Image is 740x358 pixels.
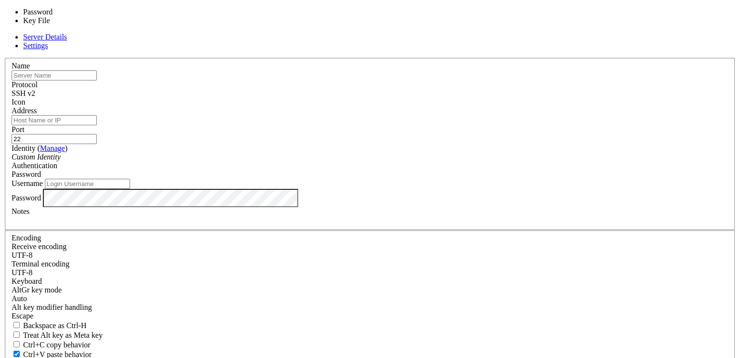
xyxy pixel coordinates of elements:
label: Protocol [12,80,38,89]
span: Escape [12,312,33,320]
span: UTF-8 [12,268,33,277]
label: Set the expected encoding for data received from the host. If the encodings do not match, visual ... [12,242,66,251]
label: Keyboard [12,277,42,285]
div: UTF-8 [12,251,728,260]
label: Notes [12,207,29,215]
div: SSH v2 [12,89,728,98]
label: Whether the Alt key acts as a Meta key or as a distinct Alt key. [12,331,103,339]
div: Custom Identity [12,153,728,161]
label: The default terminal encoding. ISO-2022 enables character map translations (like graphics maps). ... [12,260,69,268]
label: Set the expected encoding for data received from the host. If the encodings do not match, visual ... [12,286,62,294]
label: Username [12,179,43,187]
span: Ctrl+C copy behavior [23,341,91,349]
div: Auto [12,294,728,303]
input: Backspace as Ctrl-H [13,322,20,328]
label: Name [12,62,30,70]
span: Treat Alt key as Meta key [23,331,103,339]
input: Host Name or IP [12,115,97,125]
a: Manage [40,144,65,152]
span: Auto [12,294,27,303]
input: Treat Alt key as Meta key [13,331,20,338]
span: Backspace as Ctrl-H [23,321,87,330]
input: Server Name [12,70,97,80]
label: Port [12,125,25,133]
label: Controls how the Alt key is handled. Escape: Send an ESC prefix. 8-Bit: Add 128 to the typed char... [12,303,92,311]
div: UTF-8 [12,268,728,277]
span: UTF-8 [12,251,33,259]
a: Server Details [23,33,67,41]
label: Icon [12,98,25,106]
span: Password [12,170,41,178]
div: Password [12,170,728,179]
label: Address [12,106,37,115]
input: Login Username [45,179,130,189]
input: Ctrl+V paste behavior [13,351,20,357]
input: Ctrl+C copy behavior [13,341,20,347]
label: If true, the backspace should send BS ('\x08', aka ^H). Otherwise the backspace key should send '... [12,321,87,330]
label: Password [12,193,41,201]
label: Identity [12,144,67,152]
input: Port Number [12,134,97,144]
label: Authentication [12,161,57,170]
a: Settings [23,41,48,50]
li: Password [23,8,103,16]
label: Encoding [12,234,41,242]
label: Ctrl-C copies if true, send ^C to host if false. Ctrl-Shift-C sends ^C to host if true, copies if... [12,341,91,349]
div: Escape [12,312,728,320]
span: SSH v2 [12,89,35,97]
span: ( ) [38,144,67,152]
i: Custom Identity [12,153,61,161]
li: Key File [23,16,103,25]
